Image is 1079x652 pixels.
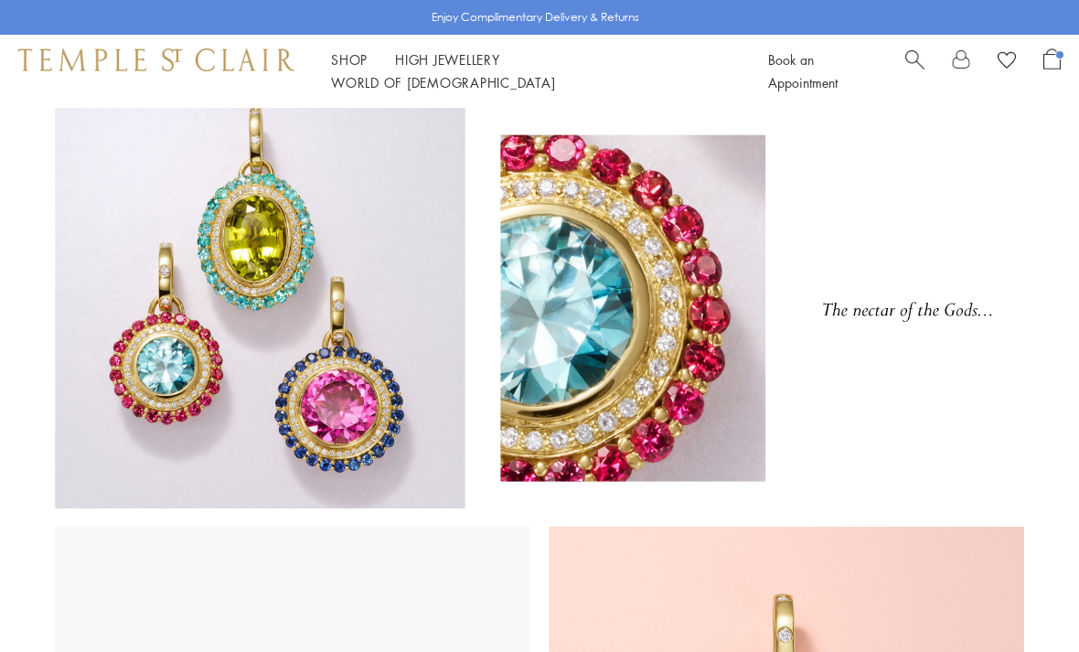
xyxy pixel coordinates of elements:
[905,48,924,94] a: Search
[768,50,838,91] a: Book an Appointment
[1043,48,1061,94] a: Open Shopping Bag
[331,50,368,69] a: ShopShop
[998,48,1016,76] a: View Wishlist
[988,566,1061,634] iframe: Gorgias live chat messenger
[18,48,294,70] img: Temple St. Clair
[432,8,639,27] p: Enjoy Complimentary Delivery & Returns
[331,48,727,94] nav: Main navigation
[331,73,555,91] a: World of [DEMOGRAPHIC_DATA]World of [DEMOGRAPHIC_DATA]
[395,50,500,69] a: High JewelleryHigh Jewellery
